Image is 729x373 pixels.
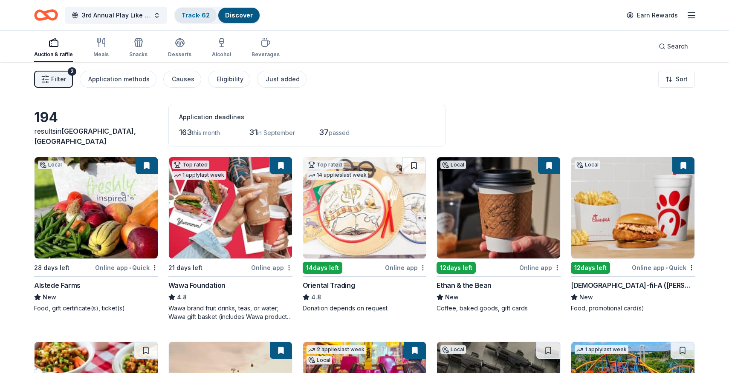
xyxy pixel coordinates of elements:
[82,10,150,20] span: 3rd Annual Play Like Gunnar Golf Outing
[34,5,58,25] a: Home
[168,304,292,321] div: Wawa brand fruit drinks, teas, or water; Wawa gift basket (includes Wawa products and coupons)
[168,280,226,290] div: Wawa Foundation
[319,128,329,137] span: 37
[437,157,560,258] img: Image for Ethan & the Bean
[192,129,220,136] span: this month
[168,51,191,58] div: Desserts
[68,67,76,76] div: 2
[34,109,158,126] div: 194
[307,161,344,169] div: Top rated
[571,157,695,313] a: Image for Chick-fil-A (Morris Plains)Local12days leftOnline app•Quick[DEMOGRAPHIC_DATA]-fil-A ([P...
[168,34,191,62] button: Desserts
[93,34,109,62] button: Meals
[307,171,368,180] div: 14 applies last week
[307,345,366,354] div: 2 applies last week
[437,157,561,313] a: Image for Ethan & the BeanLocal12days leftOnline appEthan & the BeanNewCoffee, baked goods, gift ...
[632,262,695,273] div: Online app Quick
[38,161,64,169] div: Local
[129,51,148,58] div: Snacks
[571,304,695,313] div: Food, promotional card(s)
[172,171,226,180] div: 1 apply last week
[34,126,158,146] div: results
[575,345,628,354] div: 1 apply last week
[676,74,688,84] span: Sort
[51,74,66,84] span: Filter
[249,128,257,137] span: 31
[95,262,158,273] div: Online app Quick
[168,157,292,321] a: Image for Wawa FoundationTop rated1 applylast week21 days leftOnline appWawa Foundation4.8Wawa br...
[571,157,694,258] img: Image for Chick-fil-A (Morris Plains)
[34,127,136,146] span: in
[571,280,695,290] div: [DEMOGRAPHIC_DATA]-fil-A ([PERSON_NAME][GEOGRAPHIC_DATA])
[34,157,158,313] a: Image for Alstede FarmsLocal28 days leftOnline app•QuickAlstede FarmsNewFood, gift certificate(s)...
[172,74,194,84] div: Causes
[212,34,231,62] button: Alcohol
[225,11,253,19] a: Discover
[257,71,307,88] button: Just added
[129,34,148,62] button: Snacks
[437,304,561,313] div: Coffee, baked goods, gift cards
[34,280,81,290] div: Alstede Farms
[172,161,209,169] div: Top rated
[93,51,109,58] div: Meals
[652,38,695,55] button: Search
[303,280,355,290] div: Oriental Trading
[303,157,427,313] a: Image for Oriental TradingTop rated14 applieslast week14days leftOnline appOriental Trading4.8Don...
[307,356,332,364] div: Local
[257,129,295,136] span: in September
[179,112,435,122] div: Application deadlines
[437,280,492,290] div: Ethan & the Bean
[65,7,167,24] button: 3rd Annual Play Like Gunnar Golf Outing
[34,263,69,273] div: 28 days left
[385,262,426,273] div: Online app
[34,71,73,88] button: Filter2
[88,74,150,84] div: Application methods
[519,262,561,273] div: Online app
[217,74,243,84] div: Eligibility
[208,71,250,88] button: Eligibility
[251,262,292,273] div: Online app
[168,263,202,273] div: 21 days left
[34,51,73,58] div: Auction & raffle
[303,157,426,258] img: Image for Oriental Trading
[658,71,695,88] button: Sort
[169,157,292,258] img: Image for Wawa Foundation
[182,11,210,19] a: Track· 62
[34,34,73,62] button: Auction & raffle
[35,157,158,258] img: Image for Alstede Farms
[252,51,280,58] div: Beverages
[252,34,280,62] button: Beverages
[179,128,192,137] span: 163
[266,74,300,84] div: Just added
[34,127,136,146] span: [GEOGRAPHIC_DATA], [GEOGRAPHIC_DATA]
[303,304,427,313] div: Donation depends on request
[445,292,459,302] span: New
[440,345,466,354] div: Local
[329,129,350,136] span: passed
[311,292,321,302] span: 4.8
[571,262,610,274] div: 12 days left
[667,41,688,52] span: Search
[575,161,600,169] div: Local
[174,7,260,24] button: Track· 62Discover
[666,264,668,271] span: •
[622,8,683,23] a: Earn Rewards
[440,161,466,169] div: Local
[80,71,156,88] button: Application methods
[303,262,342,274] div: 14 days left
[579,292,593,302] span: New
[177,292,187,302] span: 4.8
[212,51,231,58] div: Alcohol
[129,264,131,271] span: •
[437,262,476,274] div: 12 days left
[34,304,158,313] div: Food, gift certificate(s), ticket(s)
[163,71,201,88] button: Causes
[43,292,56,302] span: New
